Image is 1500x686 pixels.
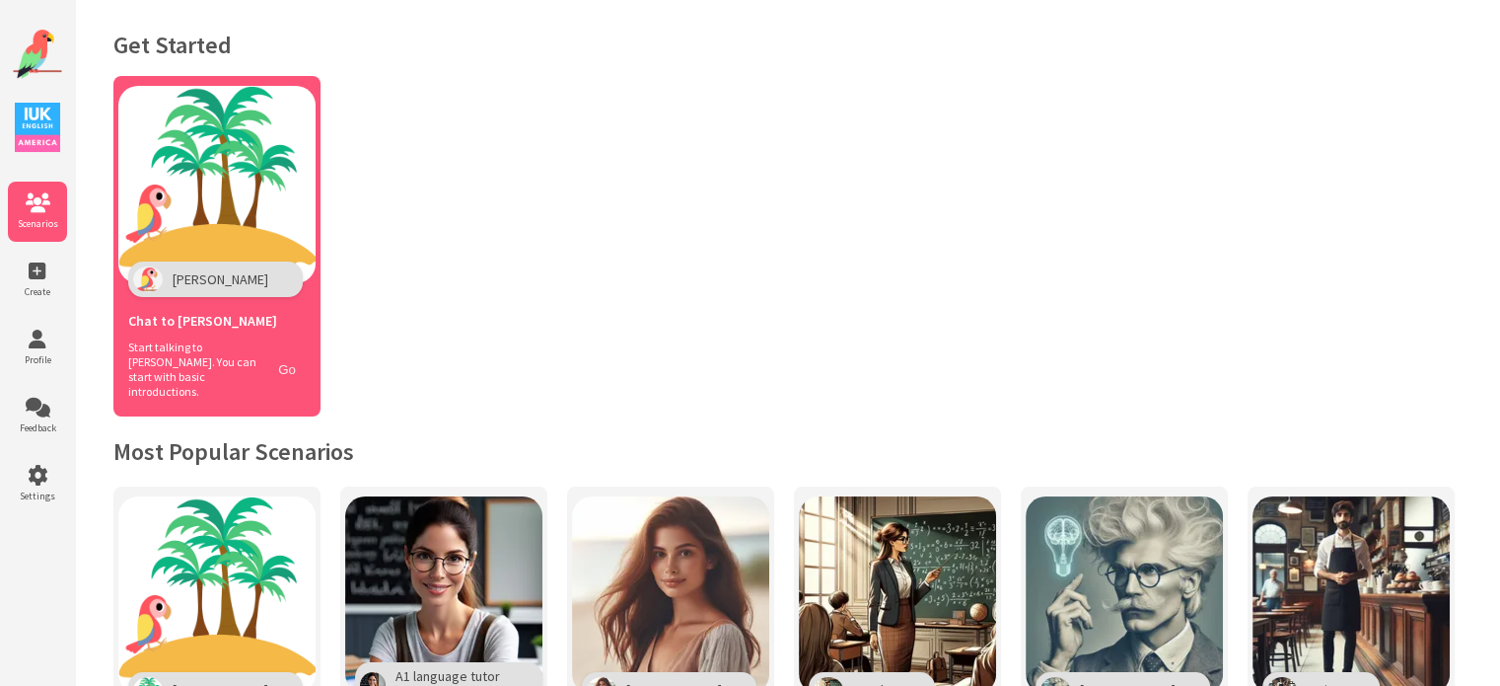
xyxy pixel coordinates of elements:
h1: Get Started [113,30,1461,60]
span: Start talking to [PERSON_NAME]. You can start with basic introductions. [128,340,258,399]
button: Go [268,355,306,384]
h2: Most Popular Scenarios [113,436,1461,467]
img: Website Logo [13,30,62,79]
span: Create [8,285,67,298]
img: Polly [133,267,163,292]
img: IUK Logo [15,103,60,152]
span: [PERSON_NAME] [173,270,268,288]
span: Profile [8,353,67,366]
span: Chat to [PERSON_NAME] [128,312,277,330]
span: Scenarios [8,217,67,230]
span: Settings [8,490,67,502]
img: Chat with Polly [118,86,316,283]
span: Feedback [8,421,67,434]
